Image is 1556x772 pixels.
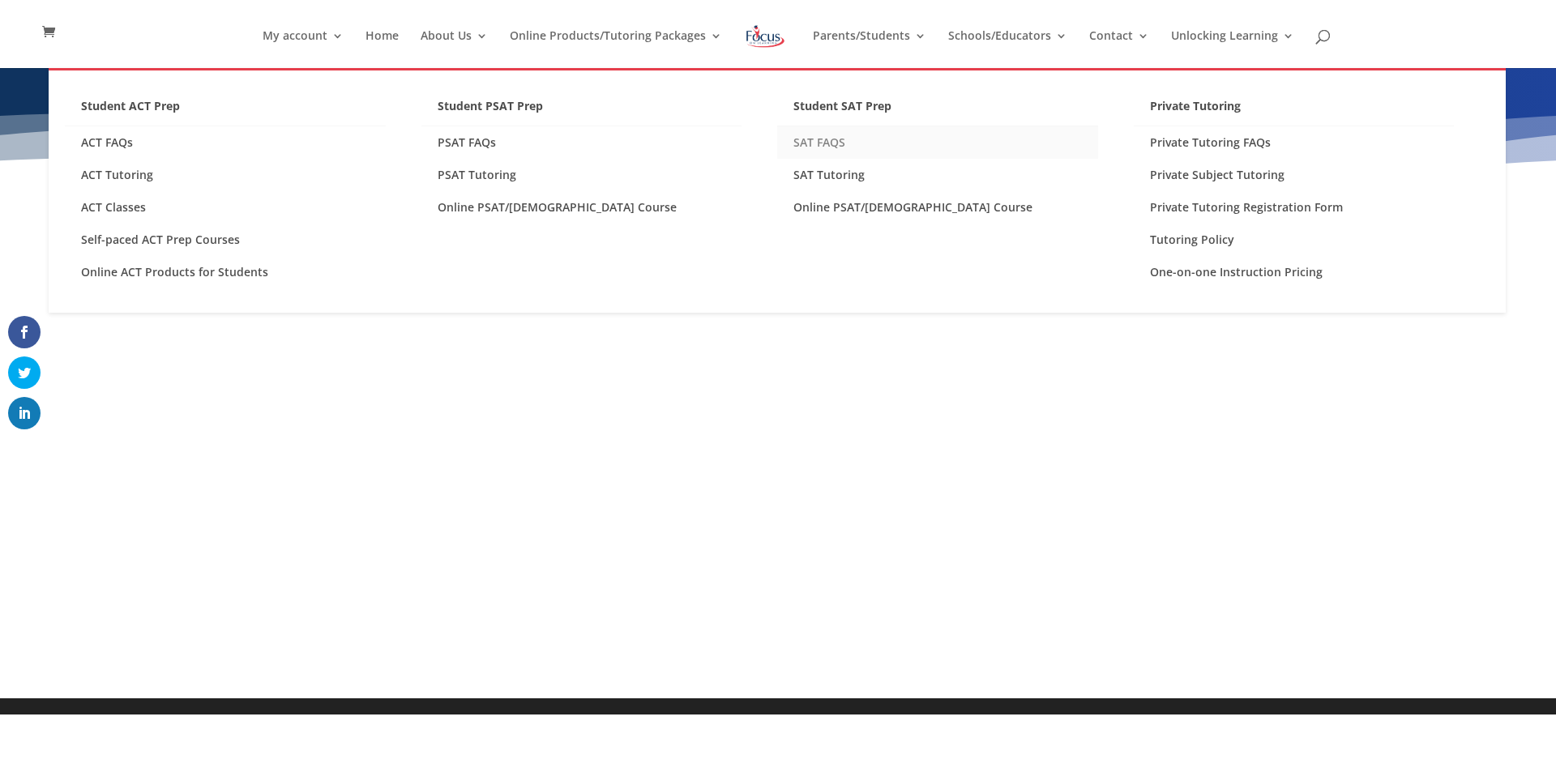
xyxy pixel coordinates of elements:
[365,30,399,68] a: Home
[421,30,488,68] a: About Us
[1171,30,1294,68] a: Unlocking Learning
[65,95,386,126] a: Student ACT Prep
[777,159,1098,191] a: SAT Tutoring
[421,159,742,191] a: PSAT Tutoring
[65,191,386,224] a: ACT Classes
[421,191,742,224] a: Online PSAT/[DEMOGRAPHIC_DATA] Course
[263,30,344,68] a: My account
[1134,95,1455,126] a: Private Tutoring
[1134,256,1455,288] a: One-on-one Instruction Pricing
[1134,159,1455,191] a: Private Subject Tutoring
[1134,224,1455,256] a: Tutoring Policy
[744,22,786,51] img: Focus on Learning
[777,126,1098,159] a: SAT FAQS
[1089,30,1149,68] a: Contact
[1134,126,1455,159] a: Private Tutoring FAQs
[65,224,386,256] a: Self-paced ACT Prep Courses
[777,95,1098,126] a: Student SAT Prep
[777,191,1098,224] a: Online PSAT/[DEMOGRAPHIC_DATA] Course
[948,30,1067,68] a: Schools/Educators
[65,256,386,288] a: Online ACT Products for Students
[421,126,742,159] a: PSAT FAQs
[510,30,722,68] a: Online Products/Tutoring Packages
[813,30,926,68] a: Parents/Students
[421,95,742,126] a: Student PSAT Prep
[1134,191,1455,224] a: Private Tutoring Registration Form
[65,126,386,159] a: ACT FAQs
[65,159,386,191] a: ACT Tutoring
